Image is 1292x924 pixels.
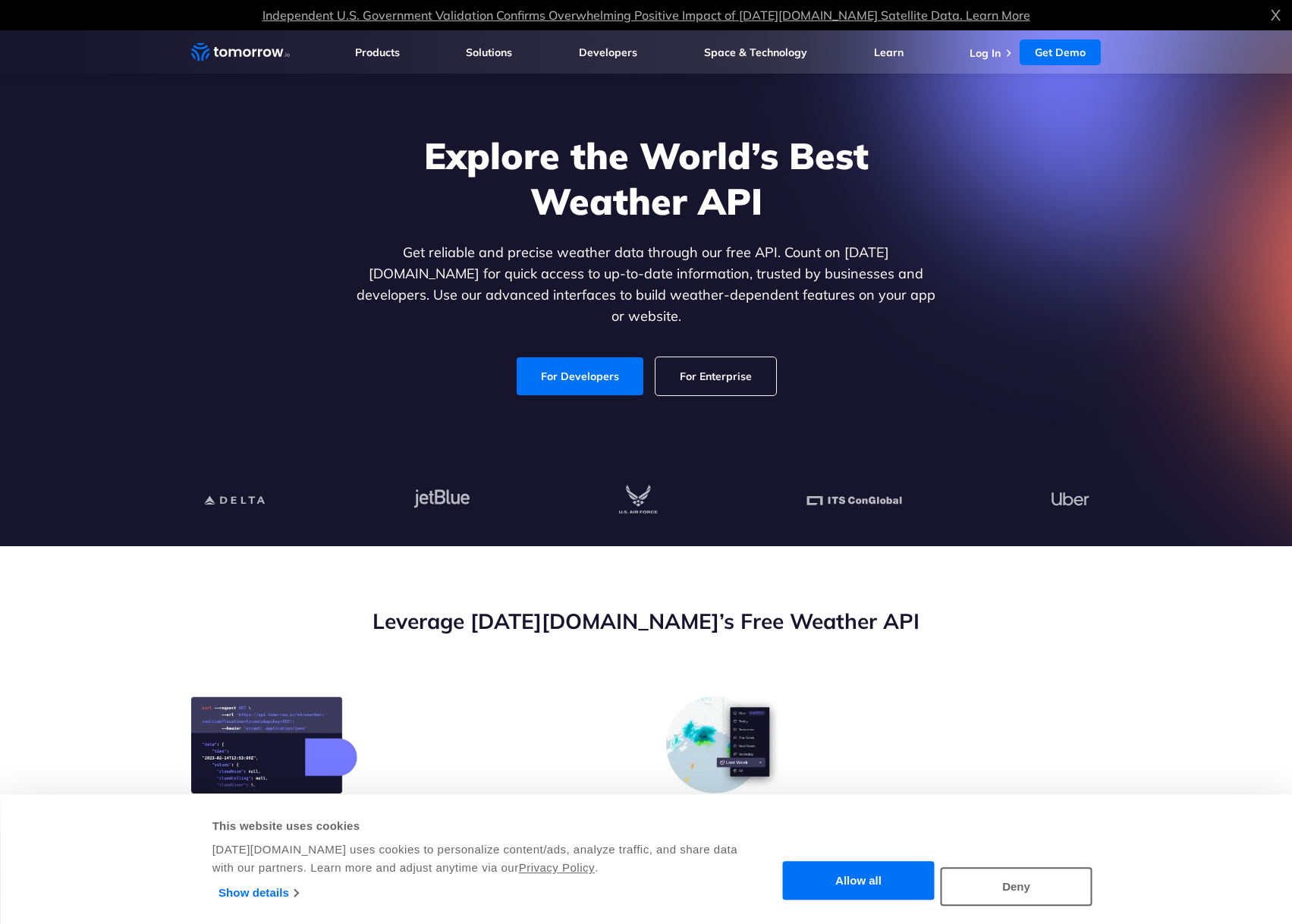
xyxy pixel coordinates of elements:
a: Products [355,46,400,59]
a: Independent U.S. Government Validation Confirms Overwhelming Positive Impact of [DATE][DOMAIN_NAM... [262,8,1030,23]
h2: Leverage [DATE][DOMAIN_NAME]’s Free Weather API [191,607,1102,636]
a: For Developers [517,357,643,395]
h1: Explore the World’s Best Weather API [354,133,939,224]
button: Deny [941,867,1092,906]
p: Get reliable and precise weather data through our free API. Count on [DATE][DOMAIN_NAME] for quic... [354,242,939,327]
a: Show details [218,882,298,904]
a: Get Demo [1020,39,1101,65]
div: This website uses cookies [212,817,740,835]
div: [DATE][DOMAIN_NAME] uses cookies to personalize content/ads, analyze traffic, and share data with... [212,841,740,877]
a: Learn [874,46,904,59]
a: Home link [191,41,290,64]
a: Log In [970,46,1001,60]
a: Space & Technology [704,46,807,59]
a: For Enterprise [655,357,776,395]
button: Allow all [783,862,935,900]
a: Developers [579,46,637,59]
a: Solutions [466,46,512,59]
a: Privacy Policy [519,861,595,874]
